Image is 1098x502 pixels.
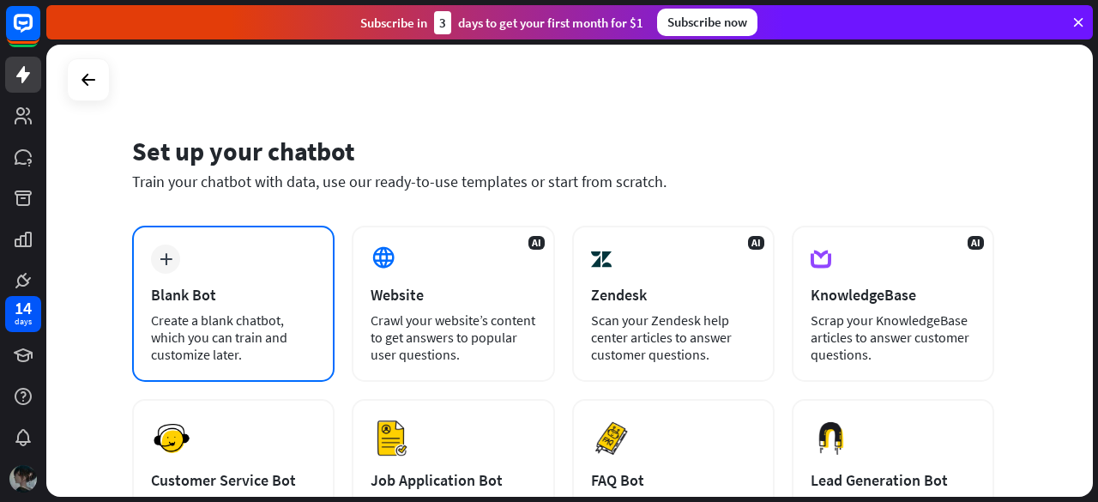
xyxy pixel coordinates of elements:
div: Crawl your website’s content to get answers to popular user questions. [371,311,535,363]
div: Subscribe in days to get your first month for $1 [360,11,643,34]
span: AI [528,236,545,250]
div: Scan your Zendesk help center articles to answer customer questions. [591,311,756,363]
div: Lead Generation Bot [811,470,975,490]
div: Blank Bot [151,285,316,305]
div: 14 [15,300,32,316]
div: Create a blank chatbot, which you can train and customize later. [151,311,316,363]
i: plus [160,253,172,265]
div: Subscribe now [657,9,757,36]
div: days [15,316,32,328]
div: Customer Service Bot [151,470,316,490]
div: KnowledgeBase [811,285,975,305]
a: 14 days [5,296,41,332]
div: Zendesk [591,285,756,305]
div: 3 [434,11,451,34]
div: Scrap your KnowledgeBase articles to answer customer questions. [811,311,975,363]
div: Website [371,285,535,305]
div: Set up your chatbot [132,135,994,167]
span: AI [968,236,984,250]
button: Open LiveChat chat widget [14,7,65,58]
span: AI [748,236,764,250]
div: Job Application Bot [371,470,535,490]
div: Train your chatbot with data, use our ready-to-use templates or start from scratch. [132,172,994,191]
div: FAQ Bot [591,470,756,490]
